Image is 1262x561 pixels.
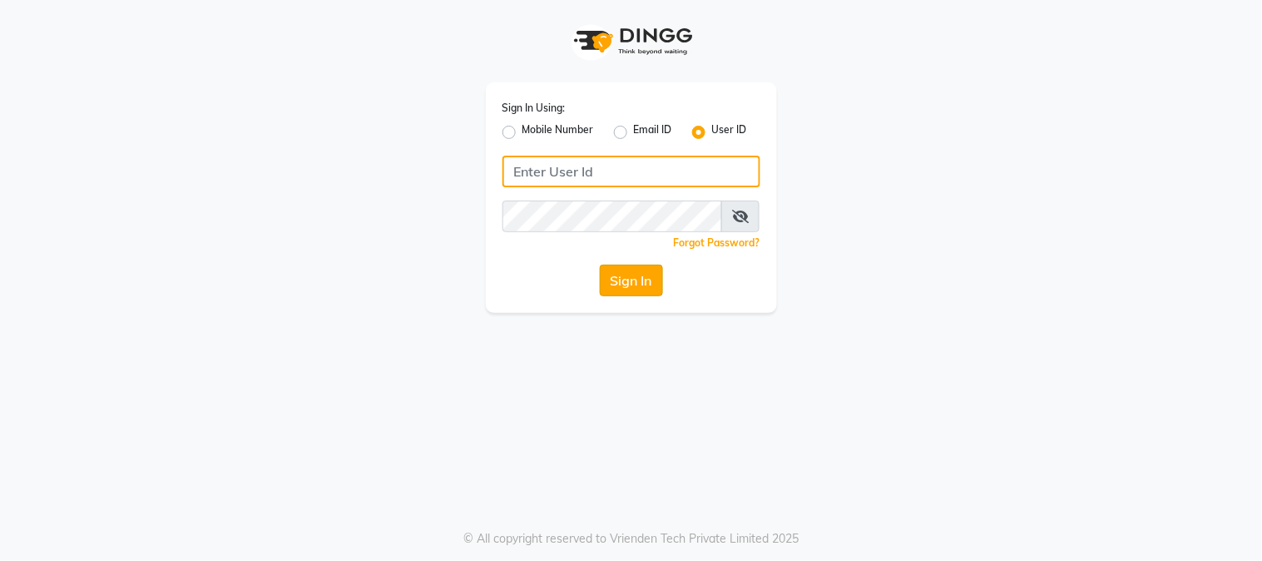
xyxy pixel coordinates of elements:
img: logo1.svg [565,17,698,66]
label: Email ID [634,122,672,142]
button: Sign In [600,265,663,296]
a: Forgot Password? [674,236,760,249]
label: Sign In Using: [502,101,566,116]
label: User ID [712,122,747,142]
input: Username [502,201,723,232]
input: Username [502,156,760,187]
label: Mobile Number [522,122,594,142]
